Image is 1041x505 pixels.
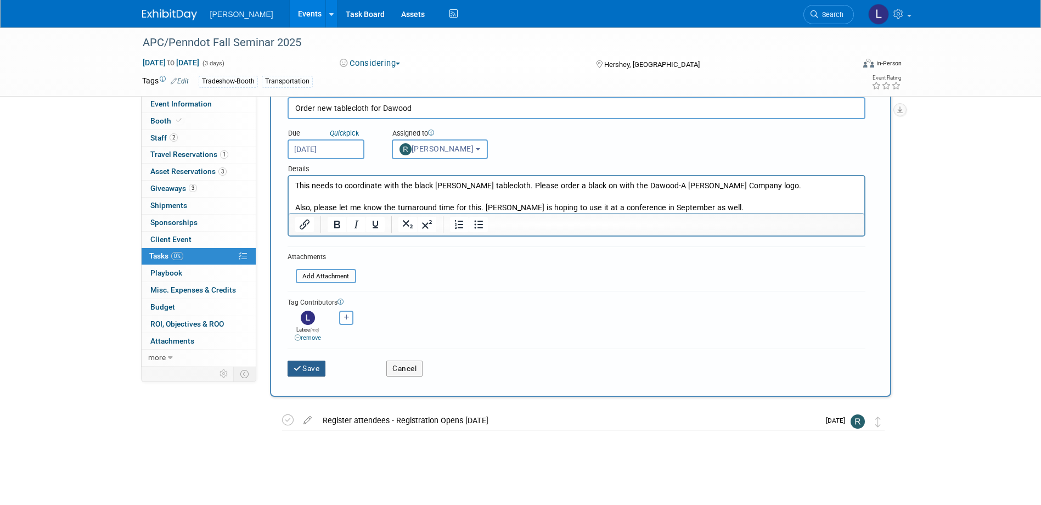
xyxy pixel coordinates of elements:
[150,201,187,210] span: Shipments
[170,133,178,142] span: 2
[142,265,256,282] a: Playbook
[330,129,346,137] i: Quick
[289,176,864,213] iframe: Rich Text Area
[288,128,375,139] div: Due
[139,33,837,53] div: APC/Penndot Fall Seminar 2025
[392,139,488,159] button: [PERSON_NAME]
[288,252,356,262] div: Attachments
[150,268,182,277] span: Playbook
[789,57,902,74] div: Event Format
[142,130,256,147] a: Staff2
[150,235,192,244] span: Client Event
[233,367,256,381] td: Toggle Event Tabs
[288,361,326,376] button: Save
[150,336,194,345] span: Attachments
[142,113,256,130] a: Booth
[150,99,212,108] span: Event Information
[142,333,256,350] a: Attachments
[142,316,256,333] a: ROI, Objectives & ROO
[142,248,256,265] a: Tasks0%
[392,128,524,139] div: Assigned to
[142,181,256,197] a: Giveaways3
[189,184,197,192] span: 3
[150,116,184,125] span: Booth
[150,167,227,176] span: Asset Reservations
[150,218,198,227] span: Sponsorships
[288,296,865,307] div: Tag Contributors
[295,217,314,232] button: Insert/edit link
[328,217,346,232] button: Bold
[142,299,256,316] a: Budget
[142,350,256,366] a: more
[298,416,317,425] a: edit
[851,414,865,429] img: Rebecca Deis
[469,217,488,232] button: Bullet list
[288,159,865,175] div: Details
[288,97,865,119] input: Name of task or a short description
[171,77,189,85] a: Edit
[142,147,256,163] a: Travel Reservations1
[7,26,570,37] p: Also, please let me know the turnaround time for this. [PERSON_NAME] is hoping to use it at a con...
[176,117,182,124] i: Booth reservation complete
[290,325,326,343] div: Latice
[210,10,273,19] span: [PERSON_NAME]
[215,367,234,381] td: Personalize Event Tab Strip
[148,353,166,362] span: more
[604,60,700,69] span: Hershey, [GEOGRAPHIC_DATA]
[150,184,197,193] span: Giveaways
[295,334,321,341] a: remove
[166,58,176,67] span: to
[288,139,364,159] input: Due Date
[386,361,423,376] button: Cancel
[150,150,228,159] span: Travel Reservations
[826,417,851,424] span: [DATE]
[317,411,819,430] div: Register attendees - Registration Opens [DATE]
[150,302,175,311] span: Budget
[142,75,189,88] td: Tags
[171,252,183,260] span: 0%
[142,215,256,231] a: Sponsorships
[336,58,404,69] button: Considering
[142,58,200,68] span: [DATE] [DATE]
[875,417,881,427] i: Move task
[142,232,256,248] a: Client Event
[301,311,315,325] img: Latice Spann
[398,217,417,232] button: Subscript
[818,10,843,19] span: Search
[328,128,361,138] a: Quickpick
[366,217,385,232] button: Underline
[150,319,224,328] span: ROI, Objectives & ROO
[220,150,228,159] span: 1
[399,144,474,153] span: [PERSON_NAME]
[803,5,854,24] a: Search
[201,60,224,67] span: (3 days)
[876,59,902,68] div: In-Person
[863,59,874,68] img: Format-Inperson.png
[142,9,197,20] img: ExhibitDay
[868,4,889,25] img: Latice Spann
[142,198,256,214] a: Shipments
[149,251,183,260] span: Tasks
[142,96,256,113] a: Event Information
[871,75,901,81] div: Event Rating
[199,76,258,87] div: Tradeshow-Booth
[150,133,178,142] span: Staff
[347,217,365,232] button: Italic
[218,167,227,176] span: 3
[150,285,236,294] span: Misc. Expenses & Credits
[262,76,313,87] div: Transportation
[142,282,256,299] a: Misc. Expenses & Credits
[142,164,256,180] a: Asset Reservations3
[310,327,319,333] span: (me)
[418,217,436,232] button: Superscript
[450,217,469,232] button: Numbered list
